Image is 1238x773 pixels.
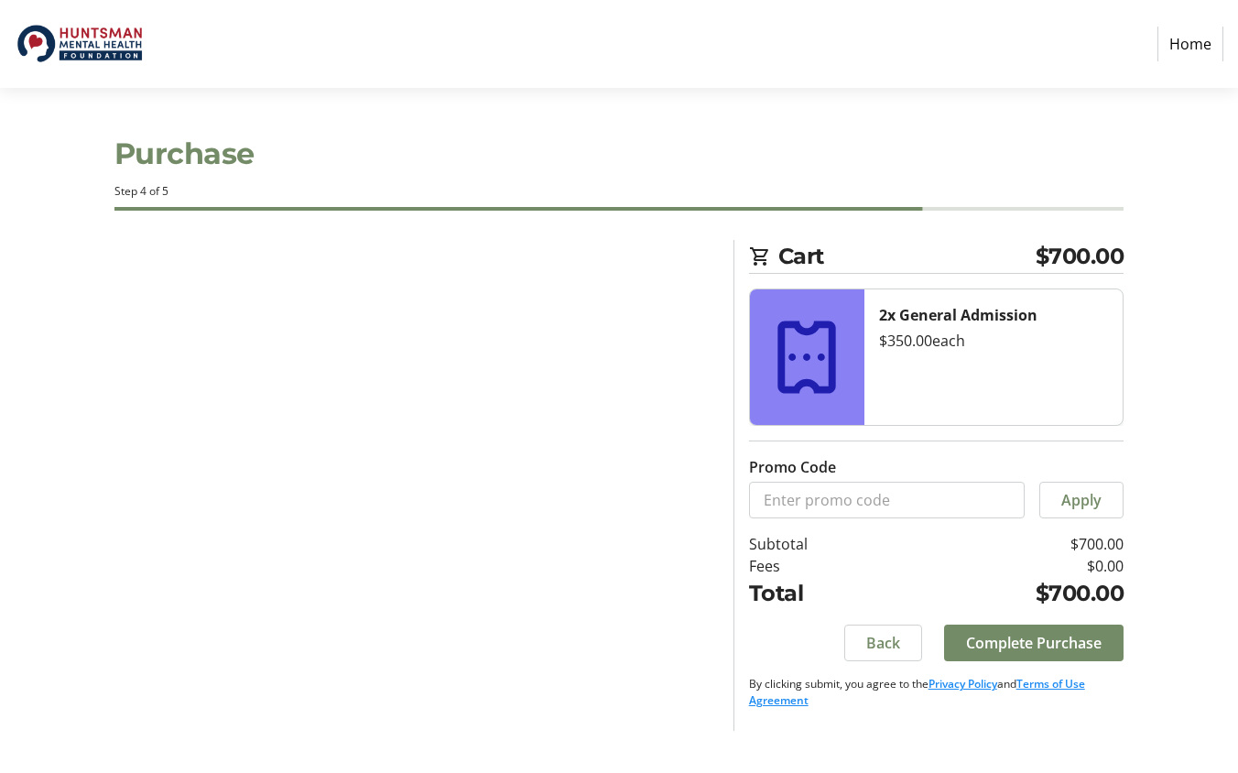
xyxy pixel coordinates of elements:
a: Terms of Use Agreement [749,676,1085,708]
input: Enter promo code [749,482,1026,518]
button: Complete Purchase [944,625,1124,661]
span: Complete Purchase [966,632,1102,654]
td: $0.00 [898,555,1124,577]
h1: Purchase [114,132,1124,176]
span: $700.00 [1036,240,1124,273]
img: Huntsman Mental Health Foundation's Logo [15,7,145,81]
a: Privacy Policy [928,676,997,691]
button: Back [844,625,922,661]
label: Promo Code [749,456,836,478]
a: Home [1157,27,1223,61]
td: $700.00 [898,577,1124,610]
td: Subtotal [749,533,898,555]
span: Back [866,632,900,654]
td: Fees [749,555,898,577]
td: $700.00 [898,533,1124,555]
span: Cart [778,240,1036,273]
div: Step 4 of 5 [114,183,1124,200]
p: By clicking submit, you agree to the and [749,676,1124,709]
button: Apply [1039,482,1124,518]
td: Total [749,577,898,610]
div: $350.00 each [879,330,1109,352]
strong: 2x General Admission [879,305,1037,325]
span: Apply [1061,489,1102,511]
